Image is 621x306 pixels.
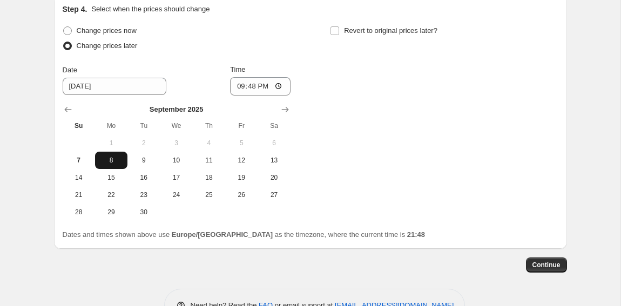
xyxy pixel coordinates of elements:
button: Friday September 5 2025 [225,134,258,152]
span: Date [63,66,77,74]
span: Continue [532,261,561,269]
span: 10 [164,156,188,165]
span: 26 [230,191,253,199]
span: 23 [132,191,156,199]
input: 12:00 [230,77,291,96]
span: Time [230,65,245,73]
button: Continue [526,257,567,273]
span: 11 [197,156,221,165]
button: Friday September 12 2025 [225,152,258,169]
button: Monday September 1 2025 [95,134,127,152]
span: Change prices later [77,42,138,50]
button: Wednesday September 24 2025 [160,186,192,203]
button: Today Sunday September 7 2025 [63,152,95,169]
h2: Step 4. [63,4,87,15]
button: Tuesday September 16 2025 [127,169,160,186]
button: Thursday September 4 2025 [193,134,225,152]
span: Tu [132,121,156,130]
span: 5 [230,139,253,147]
span: Th [197,121,221,130]
button: Wednesday September 10 2025 [160,152,192,169]
span: 27 [262,191,286,199]
button: Friday September 26 2025 [225,186,258,203]
button: Tuesday September 9 2025 [127,152,160,169]
span: 28 [67,208,91,216]
span: 7 [67,156,91,165]
span: 20 [262,173,286,182]
span: 2 [132,139,156,147]
span: 21 [67,191,91,199]
button: Monday September 22 2025 [95,186,127,203]
span: 30 [132,208,156,216]
th: Wednesday [160,117,192,134]
span: Sa [262,121,286,130]
span: Dates and times shown above use as the timezone, where the current time is [63,230,426,239]
button: Friday September 19 2025 [225,169,258,186]
button: Thursday September 25 2025 [193,186,225,203]
span: 9 [132,156,156,165]
button: Thursday September 18 2025 [193,169,225,186]
button: Wednesday September 3 2025 [160,134,192,152]
button: Saturday September 6 2025 [258,134,290,152]
span: 16 [132,173,156,182]
span: Revert to original prices later? [344,26,437,35]
button: Monday September 29 2025 [95,203,127,221]
button: Saturday September 20 2025 [258,169,290,186]
span: 15 [99,173,123,182]
span: 6 [262,139,286,147]
input: 9/7/2025 [63,78,166,95]
button: Saturday September 27 2025 [258,186,290,203]
span: 13 [262,156,286,165]
th: Sunday [63,117,95,134]
span: 24 [164,191,188,199]
th: Thursday [193,117,225,134]
th: Saturday [258,117,290,134]
span: Change prices now [77,26,137,35]
button: Show previous month, August 2025 [60,102,76,117]
b: 21:48 [407,230,425,239]
button: Tuesday September 2 2025 [127,134,160,152]
span: 12 [230,156,253,165]
span: 18 [197,173,221,182]
span: 4 [197,139,221,147]
b: Europe/[GEOGRAPHIC_DATA] [172,230,273,239]
p: Select when the prices should change [91,4,210,15]
button: Sunday September 21 2025 [63,186,95,203]
span: 17 [164,173,188,182]
button: Sunday September 28 2025 [63,203,95,221]
span: 1 [99,139,123,147]
span: 25 [197,191,221,199]
span: Fr [230,121,253,130]
th: Tuesday [127,117,160,134]
span: 29 [99,208,123,216]
span: 8 [99,156,123,165]
button: Tuesday September 23 2025 [127,186,160,203]
span: We [164,121,188,130]
th: Friday [225,117,258,134]
button: Tuesday September 30 2025 [127,203,160,221]
button: Wednesday September 17 2025 [160,169,192,186]
span: Mo [99,121,123,130]
button: Show next month, October 2025 [278,102,293,117]
button: Monday September 15 2025 [95,169,127,186]
span: 14 [67,173,91,182]
span: 3 [164,139,188,147]
button: Sunday September 14 2025 [63,169,95,186]
button: Monday September 8 2025 [95,152,127,169]
span: 22 [99,191,123,199]
button: Thursday September 11 2025 [193,152,225,169]
span: Su [67,121,91,130]
button: Saturday September 13 2025 [258,152,290,169]
th: Monday [95,117,127,134]
span: 19 [230,173,253,182]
